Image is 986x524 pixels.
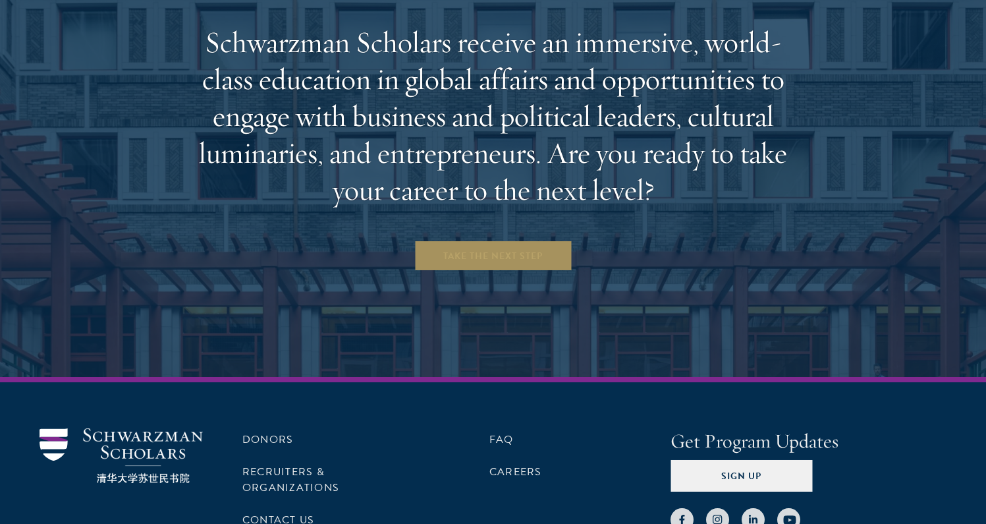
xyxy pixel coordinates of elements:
img: Schwarzman Scholars [40,428,203,483]
h2: Schwarzman Scholars receive an immersive, world-class education in global affairs and opportuniti... [187,24,800,208]
button: Sign Up [671,460,812,492]
a: Take the Next Step [414,240,572,272]
h4: Get Program Updates [671,428,946,455]
a: FAQ [489,432,514,448]
a: Recruiters & Organizations [242,464,339,496]
a: Careers [489,464,542,480]
a: Donors [242,432,293,448]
